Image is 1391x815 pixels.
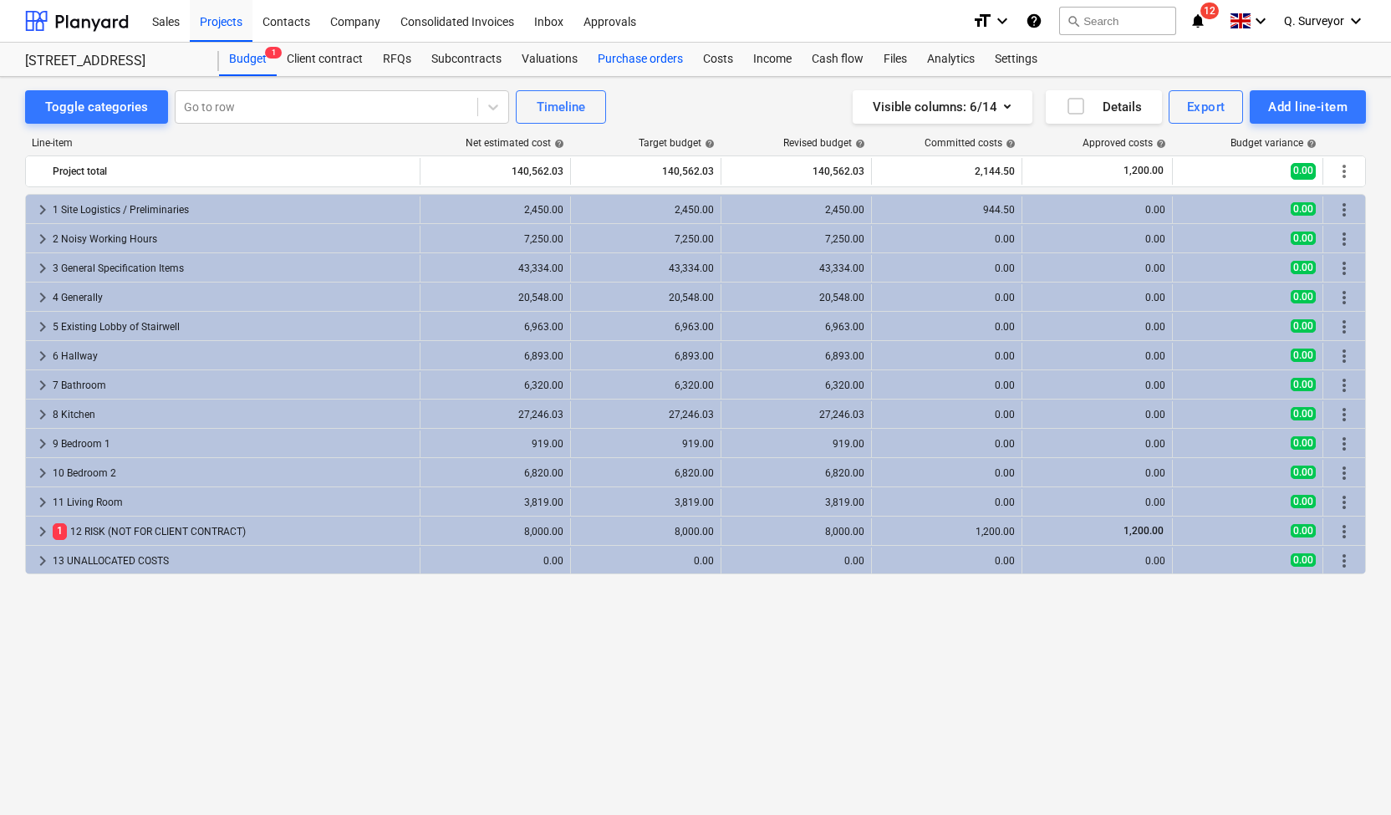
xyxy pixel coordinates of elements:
[879,350,1015,362] div: 0.00
[879,321,1015,333] div: 0.00
[728,555,864,567] div: 0.00
[578,350,714,362] div: 6,893.00
[1046,90,1162,124] button: Details
[1334,522,1354,542] span: More actions
[1029,350,1165,362] div: 0.00
[1291,319,1316,333] span: 0.00
[639,137,715,149] div: Target budget
[1029,555,1165,567] div: 0.00
[879,379,1015,391] div: 0.00
[53,518,413,545] div: 12 RISK (NOT FOR CLIENT CONTRACT)
[1334,258,1354,278] span: More actions
[728,321,864,333] div: 6,963.00
[427,497,563,508] div: 3,819.00
[1291,290,1316,303] span: 0.00
[1334,434,1354,454] span: More actions
[1291,202,1316,216] span: 0.00
[1334,200,1354,220] span: More actions
[728,467,864,479] div: 6,820.00
[874,43,917,76] a: Files
[992,11,1012,31] i: keyboard_arrow_down
[277,43,373,76] a: Client contract
[53,401,413,428] div: 8 Kitchen
[427,204,563,216] div: 2,450.00
[427,158,563,185] div: 140,562.03
[1029,379,1165,391] div: 0.00
[551,139,564,149] span: help
[33,522,53,542] span: keyboard_arrow_right
[1251,11,1271,31] i: keyboard_arrow_down
[1083,137,1166,149] div: Approved costs
[1291,466,1316,479] span: 0.00
[33,200,53,220] span: keyboard_arrow_right
[466,137,564,149] div: Net estimated cost
[53,196,413,223] div: 1 Site Logistics / Preliminaries
[1268,96,1348,118] div: Add line-item
[427,409,563,420] div: 27,246.03
[219,43,277,76] a: Budget1
[728,379,864,391] div: 6,320.00
[421,43,512,76] div: Subcontracts
[1291,261,1316,274] span: 0.00
[578,204,714,216] div: 2,450.00
[879,409,1015,420] div: 0.00
[1122,164,1165,178] span: 1,200.00
[53,430,413,457] div: 9 Bedroom 1
[427,321,563,333] div: 6,963.00
[1334,405,1354,425] span: More actions
[1291,495,1316,508] span: 0.00
[728,350,864,362] div: 6,893.00
[1334,229,1354,249] span: More actions
[427,467,563,479] div: 6,820.00
[873,96,1012,118] div: Visible columns : 6/14
[33,258,53,278] span: keyboard_arrow_right
[578,158,714,185] div: 140,562.03
[879,158,1015,185] div: 2,144.50
[693,43,743,76] a: Costs
[1250,90,1366,124] button: Add line-item
[578,526,714,537] div: 8,000.00
[53,313,413,340] div: 5 Existing Lobby of Stairwell
[33,375,53,395] span: keyboard_arrow_right
[1334,551,1354,571] span: More actions
[1067,14,1080,28] span: search
[1029,409,1165,420] div: 0.00
[1029,467,1165,479] div: 0.00
[1346,11,1366,31] i: keyboard_arrow_down
[512,43,588,76] a: Valuations
[917,43,985,76] a: Analytics
[1029,497,1165,508] div: 0.00
[33,288,53,308] span: keyboard_arrow_right
[879,555,1015,567] div: 0.00
[219,43,277,76] div: Budget
[1291,436,1316,450] span: 0.00
[1122,525,1165,537] span: 1,200.00
[53,343,413,369] div: 6 Hallway
[1303,139,1317,149] span: help
[53,284,413,311] div: 4 Generally
[1026,11,1042,31] i: Knowledge base
[427,555,563,567] div: 0.00
[925,137,1016,149] div: Committed costs
[33,229,53,249] span: keyboard_arrow_right
[879,467,1015,479] div: 0.00
[1029,292,1165,303] div: 0.00
[1334,375,1354,395] span: More actions
[1059,7,1176,35] button: Search
[701,139,715,149] span: help
[972,11,992,31] i: format_size
[25,53,199,70] div: [STREET_ADDRESS]
[578,292,714,303] div: 20,548.00
[1334,492,1354,512] span: More actions
[427,292,563,303] div: 20,548.00
[578,262,714,274] div: 43,334.00
[1291,553,1316,567] span: 0.00
[1190,11,1206,31] i: notifications
[25,90,168,124] button: Toggle categories
[53,523,67,539] span: 1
